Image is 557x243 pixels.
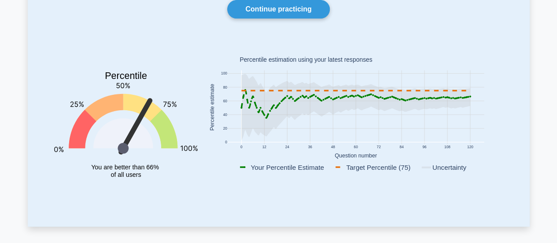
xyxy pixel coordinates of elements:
[399,145,404,149] text: 84
[223,99,227,103] text: 60
[91,164,159,171] tspan: You are better than 66%
[221,71,227,76] text: 100
[240,56,372,64] text: Percentile estimation using your latest responses
[354,145,358,149] text: 60
[262,145,266,149] text: 12
[422,145,427,149] text: 96
[467,145,473,149] text: 120
[335,153,377,159] text: Question number
[240,145,242,149] text: 0
[223,85,227,90] text: 80
[285,145,289,149] text: 24
[308,145,312,149] text: 36
[223,126,227,131] text: 20
[209,84,215,131] text: Percentile estimate
[111,172,141,179] tspan: of all users
[376,145,381,149] text: 72
[444,145,450,149] text: 108
[225,140,227,145] text: 0
[105,71,147,81] text: Percentile
[331,145,335,149] text: 48
[223,112,227,117] text: 40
